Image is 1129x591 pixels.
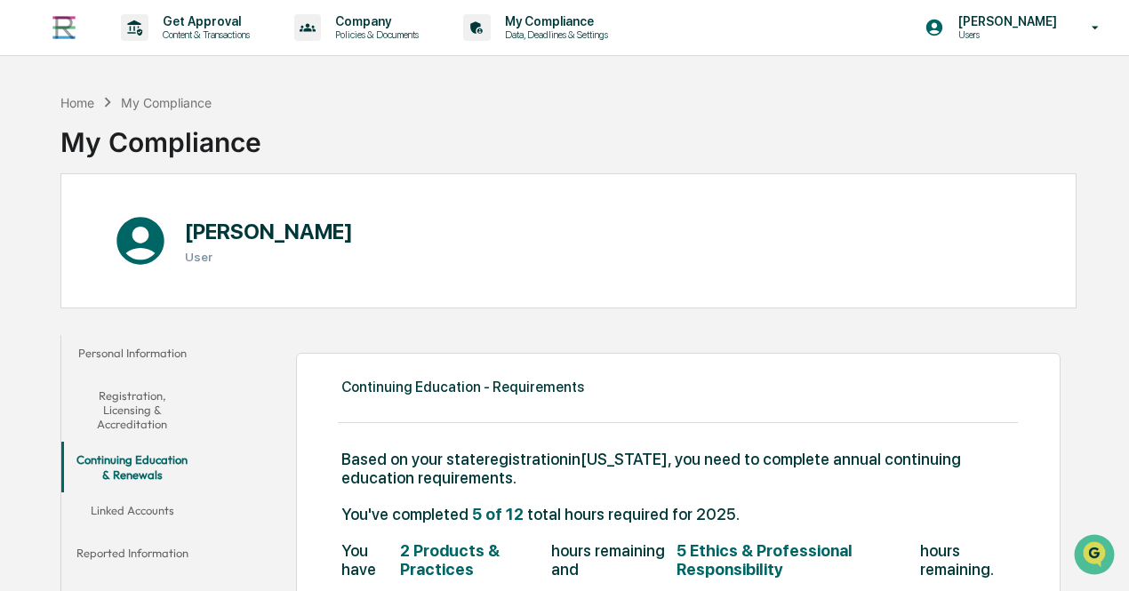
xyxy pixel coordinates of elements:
[341,505,468,523] span: You've completed
[944,28,1066,41] p: Users
[341,541,396,579] span: You have
[185,250,353,264] h3: User
[129,225,143,239] div: 🗄️
[185,219,353,244] h1: [PERSON_NAME]
[18,135,50,167] img: 1746055101610-c473b297-6a78-478c-a979-82029cc54cd1
[551,541,673,579] span: hours remaining and
[527,505,740,523] span: total hours required for 2025.
[18,259,32,273] div: 🔎
[302,140,324,162] button: Start new chat
[321,14,428,28] p: Company
[43,6,85,49] img: logo
[60,153,225,167] div: We're available if you need us!
[148,28,259,41] p: Content & Transactions
[61,492,203,535] button: Linked Accounts
[147,223,220,241] span: Attestations
[321,28,428,41] p: Policies & Documents
[36,257,112,275] span: Data Lookup
[944,14,1066,28] p: [PERSON_NAME]
[341,450,1018,487] span: Based on your state registration in [US_STATE] , you need to complete annual continuing education...
[400,541,548,579] span: 2 Products & Practices
[61,535,203,578] button: Reported Information
[18,36,324,65] p: How can we help?
[11,250,119,282] a: 🔎Data Lookup
[472,505,524,523] span: 5 of 12
[11,216,122,248] a: 🖐️Preclearance
[61,442,203,492] button: Continuing Education & Renewals
[491,28,617,41] p: Data, Deadlines & Settings
[148,14,259,28] p: Get Approval
[18,225,32,239] div: 🖐️
[125,299,215,314] a: Powered byPylon
[60,95,94,110] div: Home
[341,379,584,395] div: Continuing Education - Requirements
[121,95,212,110] div: My Compliance
[60,135,292,153] div: Start new chat
[491,14,617,28] p: My Compliance
[122,216,228,248] a: 🗄️Attestations
[1072,532,1120,580] iframe: Open customer support
[36,223,115,241] span: Preclearance
[60,112,261,158] div: My Compliance
[677,541,917,579] span: 5 Ethics & Professional Responsibility
[920,541,1019,579] span: hours remaining.
[61,378,203,443] button: Registration, Licensing & Accreditation
[61,335,203,378] button: Personal Information
[177,300,215,314] span: Pylon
